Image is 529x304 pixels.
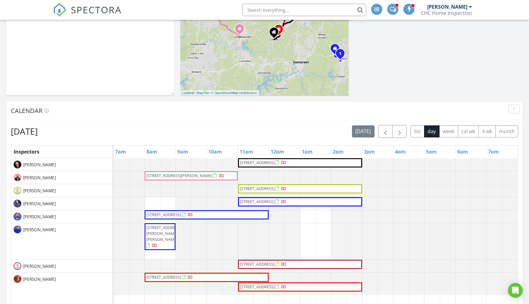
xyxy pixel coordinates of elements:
[22,162,57,168] span: [PERSON_NAME]
[240,28,243,32] div: 111 Yorkshire Place, Campbellsville KY 42718
[487,147,501,157] a: 7pm
[240,284,275,289] span: [STREET_ADDRESS]
[14,187,21,194] img: default-user-f0147aede5fd5fa78ca7ade42f37bd4542148d508eef1c3d3ea960f66861d68b.jpg
[331,147,345,157] a: 2pm
[193,91,210,95] a: © MapTiler
[238,147,255,157] a: 11am
[242,4,366,16] input: Search everything...
[14,275,21,283] img: thumbnail_img_20230810_080111.jpg
[335,48,339,52] div: 85 Herron Estates, London KY 40741
[439,125,458,137] button: week
[182,91,192,95] a: Leaflet
[14,262,21,270] img: default-user-f0147aede5fd5fa78ca7ade42f37bd4542148d508eef1c3d3ea960f66861d68b.jpg
[211,91,257,95] a: © OpenStreetMap contributors
[240,160,275,165] span: [STREET_ADDRESS]
[427,4,467,10] div: [PERSON_NAME]
[207,147,223,157] a: 10am
[146,225,181,242] span: [STREET_ADDRESS][PERSON_NAME][PERSON_NAME]
[393,147,407,157] a: 4pm
[240,261,275,267] span: [STREET_ADDRESS]
[458,125,479,137] button: cal wk
[508,283,523,298] div: Open Intercom Messenger
[478,125,496,137] button: 4 wk
[378,125,393,138] button: Previous day
[392,125,407,138] button: Next day
[146,173,212,178] span: [STREET_ADDRESS][PERSON_NAME]
[22,227,57,233] span: [PERSON_NAME]
[176,147,190,157] a: 9am
[300,147,314,157] a: 1pm
[53,3,67,17] img: The Best Home Inspection Software - Spectora
[240,199,275,204] span: [STREET_ADDRESS]
[424,125,440,137] button: day
[11,125,38,137] h2: [DATE]
[180,90,258,96] div: |
[11,106,42,115] span: Calendar
[22,175,57,181] span: [PERSON_NAME]
[352,125,375,137] button: [DATE]
[424,147,438,157] a: 5pm
[340,53,344,57] div: 52 and 54 Thompson Poynter Rd, London, KY 40741
[240,186,275,191] span: [STREET_ADDRESS]
[146,212,181,217] span: [STREET_ADDRESS]
[269,147,286,157] a: 12pm
[22,263,57,269] span: [PERSON_NAME]
[279,29,282,33] div: 3899 N US 127, Liberty KY 42539
[456,147,470,157] a: 6pm
[71,3,122,16] span: SPECTORA
[22,276,57,282] span: [PERSON_NAME]
[22,188,57,194] span: [PERSON_NAME]
[146,274,181,280] span: [STREET_ADDRESS]
[14,226,21,233] img: img_4277.jpeg
[53,8,122,21] a: SPECTORA
[145,147,159,157] a: 8am
[22,214,57,220] span: [PERSON_NAME]
[495,125,518,137] button: month
[14,200,21,207] img: img_7866.jpeg
[14,174,21,181] img: img_7916.jpeg
[14,161,21,168] img: fb_img_1527701724893_1.jpg
[114,147,128,157] a: 7am
[22,201,57,207] span: [PERSON_NAME]
[410,125,424,137] button: list
[14,148,39,155] span: Inspectors
[274,32,278,36] div: 95 KY Hwy 49, Liberty Kentucky 42539
[14,213,21,220] img: img_20230925_205229.jpg
[339,52,341,56] i: 1
[362,147,376,157] a: 3pm
[421,10,472,16] div: CHC Home Inspection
